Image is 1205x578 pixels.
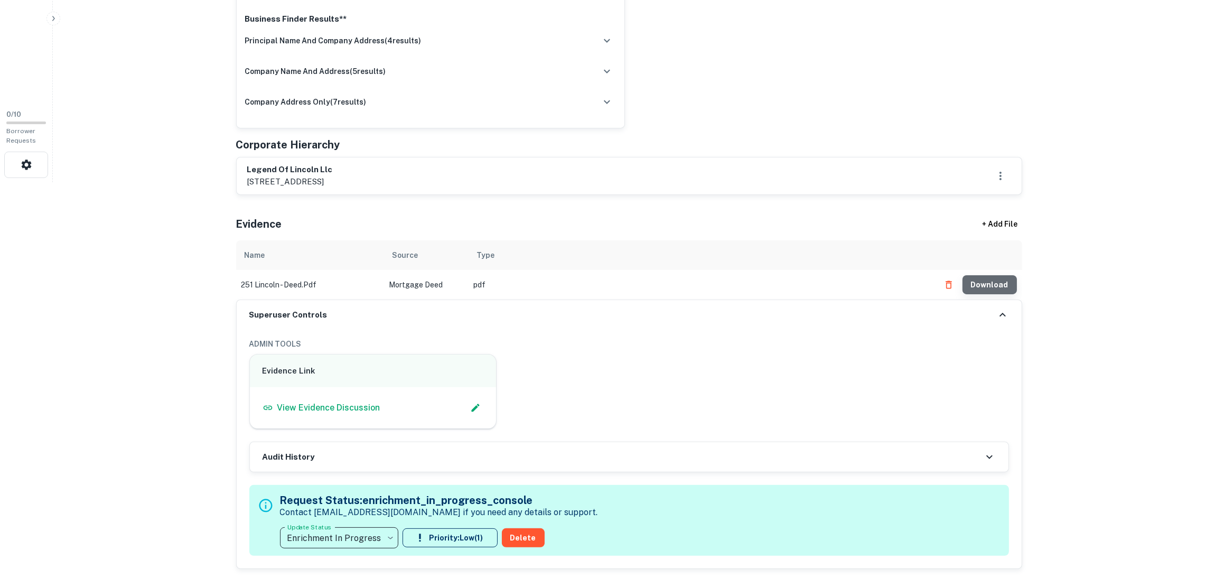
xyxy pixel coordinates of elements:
[247,164,333,176] h6: legend of lincoln llc
[6,110,21,118] span: 0 / 10
[277,402,380,414] p: View Evidence Discussion
[245,13,616,25] p: Business Finder Results**
[280,492,598,508] h5: Request Status: enrichment_in_progress_console
[384,240,469,270] th: Source
[245,249,265,262] div: Name
[245,35,422,46] h6: principal name and company address ( 4 results)
[236,216,282,232] h5: Evidence
[963,215,1037,234] div: + Add File
[236,270,384,300] td: 251 lincoln - deed.pdf
[384,270,469,300] td: Mortgage Deed
[287,523,331,532] label: Update Status
[263,402,380,414] a: View Evidence Discussion
[403,528,498,547] button: Priority:Low(1)
[1152,493,1205,544] iframe: Chat Widget
[477,249,495,262] div: Type
[963,275,1017,294] button: Download
[249,309,328,321] h6: Superuser Controls
[6,127,36,144] span: Borrower Requests
[468,400,483,416] button: Edit Slack Link
[245,66,386,77] h6: company name and address ( 5 results)
[236,240,384,270] th: Name
[939,276,958,293] button: Delete file
[249,338,1009,350] h6: ADMIN TOOLS
[393,249,418,262] div: Source
[247,175,333,188] p: [STREET_ADDRESS]
[469,240,934,270] th: Type
[263,365,484,377] h6: Evidence Link
[245,96,367,108] h6: company address only ( 7 results)
[502,528,545,547] button: Delete
[469,270,934,300] td: pdf
[280,523,398,553] div: Enrichment In Progress
[236,137,340,153] h5: Corporate Hierarchy
[280,506,598,519] p: Contact [EMAIL_ADDRESS][DOMAIN_NAME] if you need any details or support.
[263,451,315,463] h6: Audit History
[236,240,1022,300] div: scrollable content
